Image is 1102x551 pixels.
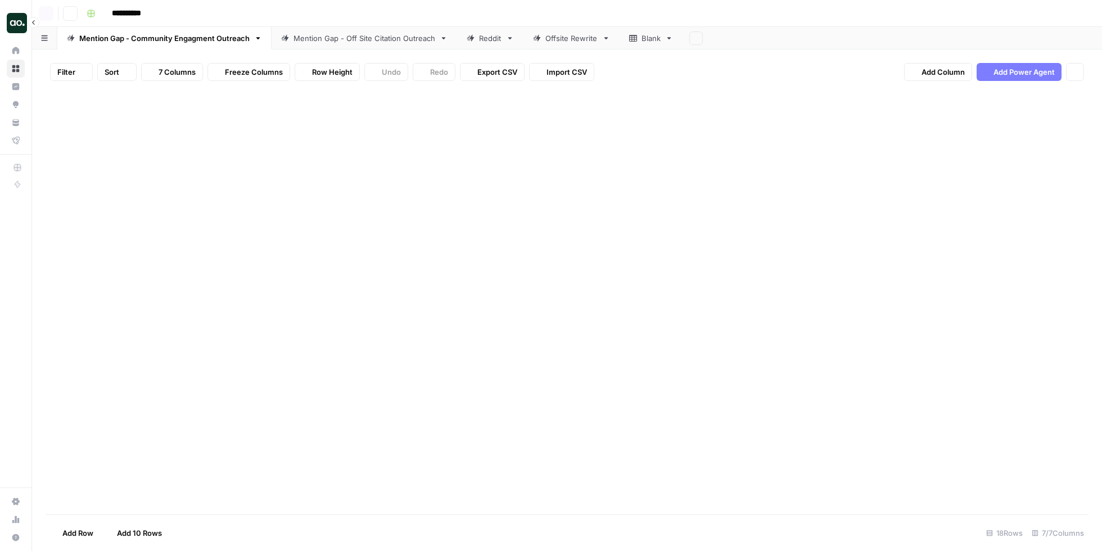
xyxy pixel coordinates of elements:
[50,63,93,81] button: Filter
[620,27,683,49] a: Blank
[993,66,1055,78] span: Add Power Agent
[105,66,119,78] span: Sort
[7,9,25,37] button: Workspace: Dillon Test
[460,63,525,81] button: Export CSV
[922,66,965,78] span: Add Column
[7,529,25,547] button: Help + Support
[117,527,162,539] span: Add 10 Rows
[545,33,598,44] div: Offsite Rewrite
[57,27,272,49] a: Mention Gap - Community Engagment Outreach
[295,63,360,81] button: Row Height
[225,66,283,78] span: Freeze Columns
[141,63,203,81] button: 7 Columns
[477,66,517,78] span: Export CSV
[7,511,25,529] a: Usage
[982,524,1027,542] div: 18 Rows
[79,33,250,44] div: Mention Gap - Community Engagment Outreach
[7,132,25,150] a: Flightpath
[7,42,25,60] a: Home
[7,60,25,78] a: Browse
[207,63,290,81] button: Freeze Columns
[100,524,169,542] button: Add 10 Rows
[272,27,457,49] a: Mention Gap - Off Site Citation Outreach
[62,527,93,539] span: Add Row
[529,63,594,81] button: Import CSV
[364,63,408,81] button: Undo
[479,33,502,44] div: Reddit
[977,63,1062,81] button: Add Power Agent
[382,66,401,78] span: Undo
[7,114,25,132] a: Your Data
[46,524,100,542] button: Add Row
[293,33,435,44] div: Mention Gap - Off Site Citation Outreach
[7,78,25,96] a: Insights
[7,493,25,511] a: Settings
[413,63,455,81] button: Redo
[904,63,972,81] button: Add Column
[457,27,523,49] a: Reddit
[57,66,75,78] span: Filter
[642,33,661,44] div: Blank
[430,66,448,78] span: Redo
[97,63,137,81] button: Sort
[7,96,25,114] a: Opportunities
[312,66,353,78] span: Row Height
[159,66,196,78] span: 7 Columns
[523,27,620,49] a: Offsite Rewrite
[1027,524,1089,542] div: 7/7 Columns
[7,13,27,33] img: Dillon Test Logo
[547,66,587,78] span: Import CSV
